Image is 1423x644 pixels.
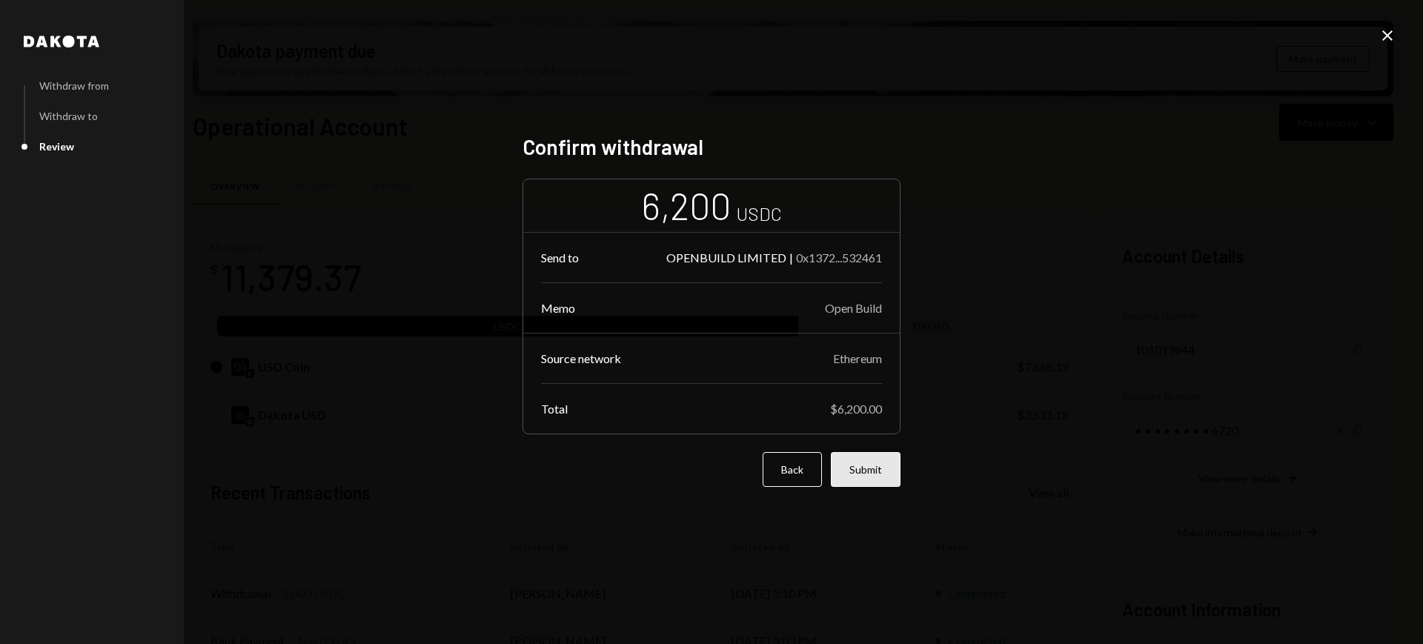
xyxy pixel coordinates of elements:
[541,402,568,416] div: Total
[666,250,786,265] div: OPENBUILD LIMITED
[833,351,882,365] div: Ethereum
[830,402,882,416] div: $6,200.00
[39,79,109,92] div: Withdraw from
[523,133,900,162] h2: Confirm withdrawal
[641,182,731,229] div: 6,200
[796,250,882,265] div: 0x1372...532461
[541,301,575,315] div: Memo
[789,250,793,265] div: |
[541,250,579,265] div: Send to
[763,452,822,487] button: Back
[39,140,74,153] div: Review
[825,301,882,315] div: Open Build
[541,351,621,365] div: Source network
[39,110,98,122] div: Withdraw to
[737,202,782,226] div: USDC
[831,452,900,487] button: Submit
